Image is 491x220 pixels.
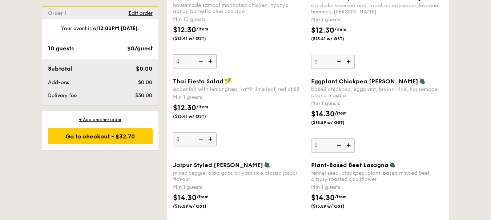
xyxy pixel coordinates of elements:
[311,36,361,42] span: ($13.41 w/ GST)
[311,100,443,107] div: Min 1 guests
[196,26,208,32] span: /item
[311,86,443,99] div: baked chickpea, eggplant, bryiani rice, housemade chana masala
[311,162,389,169] span: Plant-Based Beef Lasagna
[173,132,217,146] input: Thai Fiesta Saladaccented with lemongrass, kaffir lime leaf, red chilliMin 1 guests$12.30/item($1...
[173,16,305,23] div: Min 10 guests
[48,128,153,144] div: Go to checkout - $32.70
[48,44,74,53] div: 10 guests
[136,65,152,72] span: $0.00
[311,194,335,202] span: $14.30
[98,25,119,32] strong: 12:00PM
[135,92,152,99] span: $30.00
[173,78,224,85] span: Thai Fiesta Salad
[48,79,69,86] span: Add-ons
[173,194,197,202] span: $14.30
[173,170,305,182] div: mixed veggie, aloo gobi, briyani rice,classic jaipur flavour
[264,161,270,168] img: icon-vegetarian.fe4039eb.svg
[311,78,418,85] span: Eggplant Chickpea [PERSON_NAME]
[173,104,196,112] span: $12.30
[311,26,334,35] span: $12.30
[173,94,305,101] div: Min 1 guests
[311,120,361,125] span: ($15.59 w/ GST)
[311,110,335,119] span: $14.30
[48,65,73,72] span: Subtotal
[121,25,138,32] strong: [DATE]
[195,132,206,146] img: icon-reduce.1d2dbef1.svg
[334,27,346,32] span: /item
[173,36,222,41] span: ($13.41 w/ GST)
[173,2,305,14] div: housemade sambal marinated chicken, nyonya achar, butterfly blue pea rice
[389,161,396,168] img: icon-vegetarian.fe4039eb.svg
[311,184,443,191] div: Min 1 guests
[206,54,217,68] img: icon-add.58712e84.svg
[311,55,355,69] input: Tricolour Capsicum Charred Cabbagesanshoku steamed rice, tricolour capsicum, levatine hummus, [PE...
[335,194,347,199] span: /item
[419,78,426,84] img: icon-vegetarian.fe4039eb.svg
[173,113,222,119] span: ($13.41 w/ GST)
[344,138,355,152] img: icon-add.58712e84.svg
[173,26,196,34] span: $12.30
[344,55,355,69] img: icon-add.58712e84.svg
[311,3,443,15] div: sanshoku steamed rice, tricolour capsicum, levatine hummus, [PERSON_NAME]
[197,194,209,199] span: /item
[311,16,443,24] div: Min 1 guests
[206,132,217,146] img: icon-add.58712e84.svg
[333,138,344,152] img: icon-reduce.1d2dbef1.svg
[333,55,344,69] img: icon-reduce.1d2dbef1.svg
[48,117,153,123] div: + Add another order
[173,54,217,69] input: Kampung Ayam Masak Merahhousemade sambal marinated chicken, nyonya achar, butterfly blue pea rice...
[195,54,206,68] img: icon-reduce.1d2dbef1.svg
[48,10,69,16] span: Order 1
[311,170,443,182] div: fennel seed, chickpea, plant-based minced beef, citrusy roasted cauliflower
[335,111,347,116] span: /item
[311,138,355,153] input: Eggplant Chickpea [PERSON_NAME]baked chickpea, eggplant, bryiani rice, housemade chana masalaMin ...
[311,203,361,209] span: ($15.59 w/ GST)
[173,162,263,169] span: Jaipur Styled [PERSON_NAME]
[48,25,153,38] div: Your event is at , .
[224,78,232,84] img: icon-vegan.f8ff3823.svg
[196,104,208,109] span: /item
[129,10,153,16] span: Edit order
[48,92,77,99] span: Delivery fee
[173,86,305,92] div: accented with lemongrass, kaffir lime leaf, red chilli
[173,203,222,209] span: ($15.59 w/ GST)
[127,44,153,53] div: $0/guest
[138,79,152,86] span: $0.00
[173,184,305,191] div: Min 1 guests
